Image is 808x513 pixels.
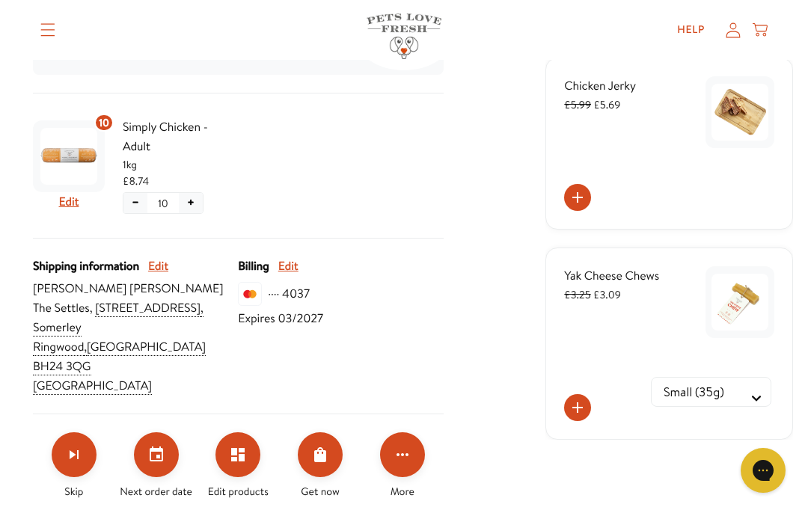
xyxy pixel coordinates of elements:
button: Edit [148,256,168,276]
img: svg%3E [238,282,262,306]
img: Chicken Jerky [711,84,768,141]
span: 1kg [123,156,227,173]
div: 10 units of item: Simply Chicken - Adult [94,114,114,132]
button: Increase quantity [179,193,203,213]
div: Make changes for subscription [33,432,444,500]
span: Skip [64,483,83,500]
button: Order Now [298,432,343,477]
span: Simply Chicken - Adult [123,117,227,156]
button: Click for more options [380,432,425,477]
span: Expires 03/2027 [238,309,323,328]
span: [PERSON_NAME] [PERSON_NAME] [33,279,238,298]
span: More [391,483,414,500]
span: ···· 4037 [268,284,310,304]
span: The Settles, [33,298,238,337]
button: Edit [278,256,299,276]
span: Billing [238,256,269,276]
s: £3.25 [564,287,590,302]
img: Simply Chicken - Adult [40,128,97,185]
span: Shipping information [33,256,139,276]
span: Edit products [208,483,269,500]
button: Skip subscription [52,432,97,477]
iframe: Gorgias live chat messenger [733,443,793,498]
div: Subscription product: Simply Chicken - Adult [33,111,227,220]
s: £5.99 [564,97,591,112]
img: Yak Cheese Chews [711,274,768,331]
span: 10 [99,114,109,131]
button: Set your next order date [134,432,179,477]
span: Yak Cheese Chews [564,268,659,284]
a: Help [665,15,717,45]
span: £8.74 [123,173,149,189]
img: Pets Love Fresh [367,13,441,59]
span: £3.09 [564,287,620,302]
summary: Translation missing: en.sections.header.menu [28,11,67,49]
span: 10 [158,195,168,212]
button: Edit [59,192,79,212]
button: Edit products [215,432,260,477]
span: Chicken Jerky [564,78,636,94]
span: Next order date [120,483,192,500]
span: Get now [301,483,339,500]
span: £5.69 [564,97,620,112]
button: Decrease quantity [123,193,147,213]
